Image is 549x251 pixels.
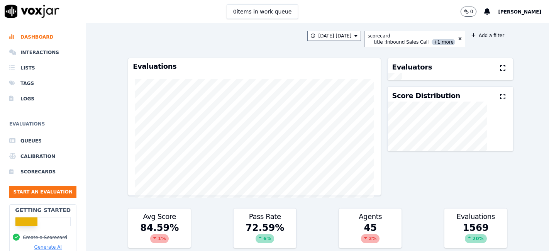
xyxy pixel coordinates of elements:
[468,31,507,40] button: Add a filter
[392,64,432,71] h3: Evaluators
[234,222,296,248] div: 72.59 %
[256,234,274,243] div: 6 %
[374,39,455,45] div: title : Inbound Sales Call
[444,222,507,248] div: 1569
[23,234,67,241] button: Create a Scorecard
[307,31,361,41] button: [DATE]-[DATE]
[432,39,455,45] span: +1 more
[9,29,76,45] a: Dashboard
[133,63,376,70] h3: Evaluations
[9,60,76,76] a: Lists
[238,213,291,220] h3: Pass Rate
[461,7,477,17] button: 0
[9,45,76,60] a: Interactions
[227,4,298,19] button: 0items in work queue
[498,7,549,16] button: [PERSON_NAME]
[364,31,465,47] button: scorecard title :Inbound Sales Call +1 more
[368,33,455,39] div: scorecard
[128,222,191,248] div: 84.59 %
[498,9,541,15] span: [PERSON_NAME]
[133,213,186,220] h3: Avg Score
[361,234,380,243] div: 2 %
[461,7,485,17] button: 0
[9,119,76,133] h6: Evaluations
[9,133,76,149] a: Queues
[9,149,76,164] a: Calibration
[339,222,402,248] div: 45
[344,213,397,220] h3: Agents
[5,5,59,18] img: voxjar logo
[15,206,71,214] h2: Getting Started
[9,91,76,107] a: Logs
[9,76,76,91] a: Tags
[470,8,473,15] p: 0
[392,92,460,99] h3: Score Distribution
[9,164,76,180] a: Scorecards
[449,213,502,220] h3: Evaluations
[9,186,76,198] button: Start an Evaluation
[465,234,487,243] div: 20 %
[150,234,169,243] div: 1 %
